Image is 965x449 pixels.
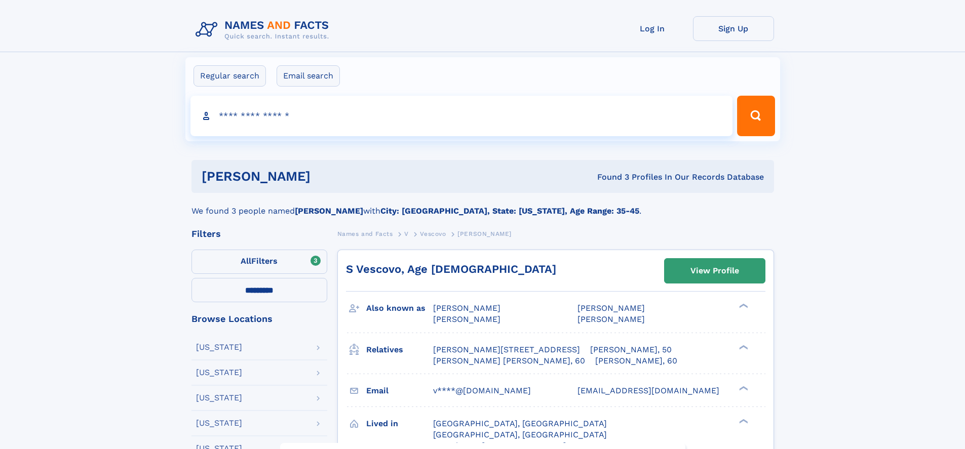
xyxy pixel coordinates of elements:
[433,430,607,439] span: [GEOGRAPHIC_DATA], [GEOGRAPHIC_DATA]
[433,419,607,428] span: [GEOGRAPHIC_DATA], [GEOGRAPHIC_DATA]
[196,369,242,377] div: [US_STATE]
[590,344,672,355] a: [PERSON_NAME], 50
[295,206,363,216] b: [PERSON_NAME]
[737,344,749,350] div: ❯
[191,314,327,323] div: Browse Locations
[191,229,327,238] div: Filters
[380,206,639,216] b: City: [GEOGRAPHIC_DATA], State: [US_STATE], Age Range: 35-45
[404,230,409,237] span: V
[612,16,693,41] a: Log In
[420,230,446,237] span: Vescovo
[196,394,242,402] div: [US_STATE]
[346,263,556,275] a: S Vescovo, Age [DEMOGRAPHIC_DATA]
[433,344,580,355] a: [PERSON_NAME][STREET_ADDRESS]
[366,341,433,358] h3: Relatives
[277,65,340,87] label: Email search
[457,230,512,237] span: [PERSON_NAME]
[366,415,433,432] h3: Lived in
[433,303,500,313] span: [PERSON_NAME]
[191,193,774,217] div: We found 3 people named with .
[433,314,500,324] span: [PERSON_NAME]
[202,170,454,183] h1: [PERSON_NAME]
[577,386,719,395] span: [EMAIL_ADDRESS][DOMAIN_NAME]
[577,303,645,313] span: [PERSON_NAME]
[737,385,749,391] div: ❯
[196,343,242,351] div: [US_STATE]
[196,419,242,427] div: [US_STATE]
[690,259,739,282] div: View Profile
[595,355,677,366] a: [PERSON_NAME], 60
[737,418,749,424] div: ❯
[366,300,433,317] h3: Also known as
[190,96,733,136] input: search input
[241,256,251,266] span: All
[577,314,645,324] span: [PERSON_NAME]
[404,227,409,240] a: V
[737,96,775,136] button: Search Button
[420,227,446,240] a: Vescovo
[454,172,764,183] div: Found 3 Profiles In Our Records Database
[191,250,327,274] label: Filters
[693,16,774,41] a: Sign Up
[337,227,393,240] a: Names and Facts
[194,65,266,87] label: Regular search
[737,303,749,309] div: ❯
[366,382,433,399] h3: Email
[191,16,337,44] img: Logo Names and Facts
[665,259,765,283] a: View Profile
[433,355,585,366] a: [PERSON_NAME] [PERSON_NAME], 60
